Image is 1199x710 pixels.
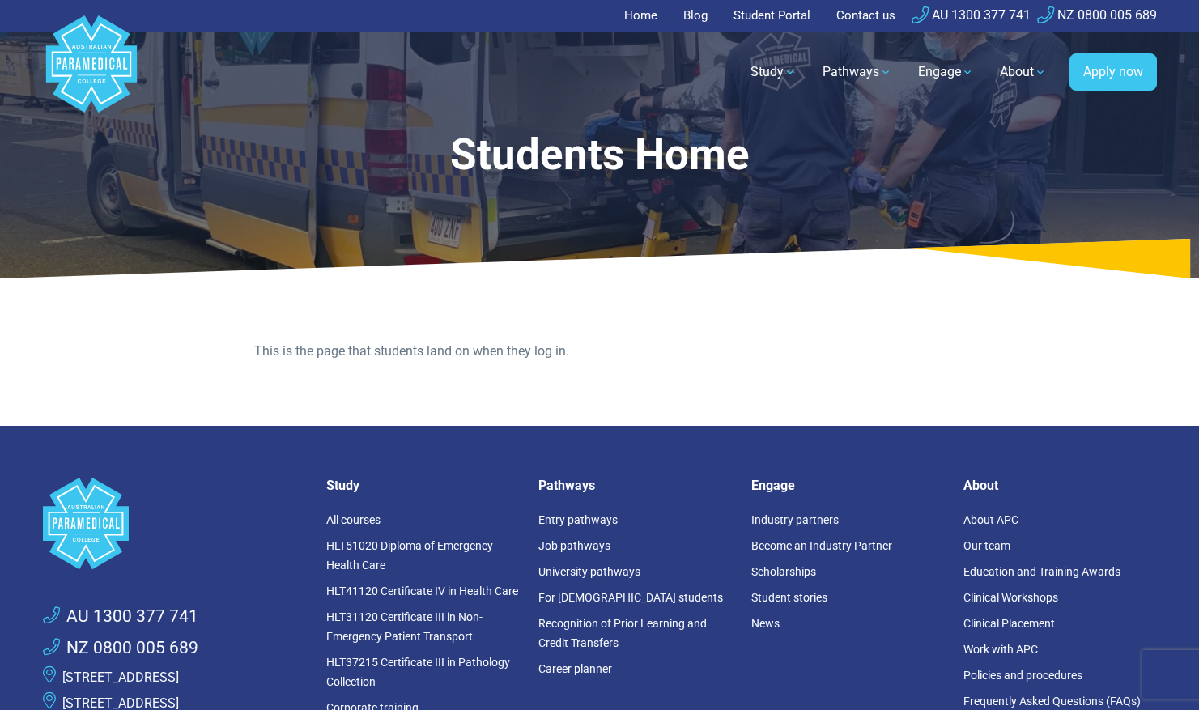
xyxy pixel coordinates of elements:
[62,670,179,685] a: [STREET_ADDRESS]
[990,49,1057,95] a: About
[43,636,198,661] a: NZ 0800 005 689
[741,49,806,95] a: Study
[1069,53,1157,91] a: Apply now
[538,478,732,493] h5: Pathways
[326,513,381,526] a: All courses
[43,604,198,630] a: AU 1300 377 741
[326,539,493,572] a: HLT51020 Diploma of Emergency Health Care
[813,49,902,95] a: Pathways
[751,617,780,630] a: News
[538,565,640,578] a: University pathways
[326,478,520,493] h5: Study
[963,591,1058,604] a: Clinical Workshops
[538,513,618,526] a: Entry pathways
[751,565,816,578] a: Scholarships
[963,643,1038,656] a: Work with APC
[254,342,945,361] p: This is the page that students land on when they log in.
[1037,7,1157,23] a: NZ 0800 005 689
[751,478,945,493] h5: Engage
[326,585,518,597] a: HLT41120 Certificate IV in Health Care
[963,565,1120,578] a: Education and Training Awards
[963,539,1010,552] a: Our team
[538,591,723,604] a: For [DEMOGRAPHIC_DATA] students
[963,669,1082,682] a: Policies and procedures
[912,7,1031,23] a: AU 1300 377 741
[751,513,839,526] a: Industry partners
[326,610,483,643] a: HLT31120 Certificate III in Non-Emergency Patient Transport
[908,49,984,95] a: Engage
[963,478,1157,493] h5: About
[751,591,827,604] a: Student stories
[963,513,1018,526] a: About APC
[963,617,1055,630] a: Clinical Placement
[751,539,892,552] a: Become an Industry Partner
[963,695,1141,708] a: Frequently Asked Questions (FAQs)
[43,32,140,113] a: Australian Paramedical College
[538,662,612,675] a: Career planner
[182,130,1018,181] h1: Students Home
[538,617,707,649] a: Recognition of Prior Learning and Credit Transfers
[538,539,610,552] a: Job pathways
[43,478,307,569] a: Space
[326,656,510,688] a: HLT37215 Certificate III in Pathology Collection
